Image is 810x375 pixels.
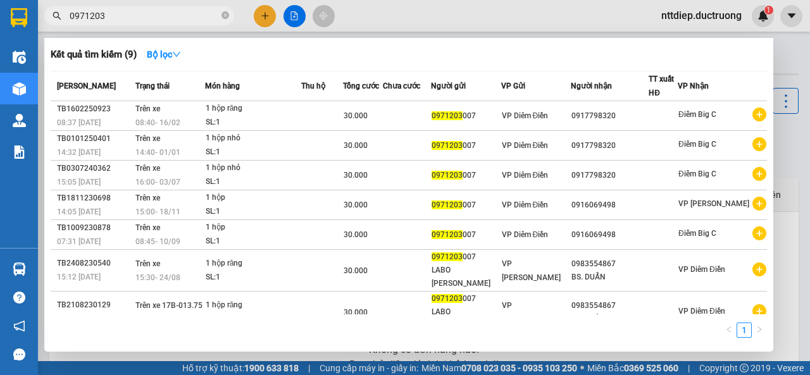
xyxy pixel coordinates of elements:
[13,82,26,95] img: warehouse-icon
[571,228,648,242] div: 0916069498
[135,273,180,282] span: 15:30 - 24/08
[502,171,549,180] span: VP Diêm Điền
[57,192,132,205] div: TB1811230698
[752,137,766,151] span: plus-circle
[571,271,648,284] div: BS. DUẨN
[135,82,170,90] span: Trạng thái
[221,10,229,22] span: close-circle
[57,237,101,246] span: 07:31 [DATE]
[502,141,549,150] span: VP Diêm Điền
[721,323,737,338] button: left
[383,82,420,90] span: Chưa cước
[135,259,160,268] span: Trên xe
[206,132,301,145] div: 1 hộp nhỏ
[432,111,463,120] span: 0971203
[172,50,181,59] span: down
[752,108,766,121] span: plus-circle
[678,140,716,149] span: Điểm Big C
[206,145,301,159] div: SL: 1
[221,11,229,19] span: close-circle
[678,199,749,208] span: VP [PERSON_NAME]
[571,257,648,271] div: 0983554867
[571,139,648,152] div: 0917798320
[344,230,368,239] span: 30.000
[206,257,301,271] div: 1 hộp răng
[432,305,501,332] div: LABO [PERSON_NAME]
[51,48,137,61] h3: Kết quả tìm kiếm ( 9 )
[502,259,561,282] span: VP [PERSON_NAME]
[137,44,191,65] button: Bộ lọcdown
[649,75,674,97] span: TT xuất HĐ
[135,223,160,232] span: Trên xe
[135,164,160,173] span: Trên xe
[13,348,25,360] span: message
[205,82,240,90] span: Món hàng
[571,169,648,182] div: 0917798320
[206,235,301,249] div: SL: 1
[571,82,612,90] span: Người nhận
[147,49,181,59] strong: Bộ lọc
[678,110,716,119] span: Điểm Big C
[344,111,368,120] span: 30.000
[725,326,733,333] span: left
[135,237,180,246] span: 08:45 - 10/09
[13,292,25,304] span: question-circle
[11,8,27,27] img: logo-vxr
[571,199,648,212] div: 0916069498
[343,82,379,90] span: Tổng cước
[432,141,463,150] span: 0971203
[135,118,180,127] span: 08:40 - 16/02
[501,82,525,90] span: VP Gửi
[206,221,301,235] div: 1 hộp
[135,194,160,202] span: Trên xe
[57,162,132,175] div: TB0307240362
[344,200,368,209] span: 30.000
[57,178,101,187] span: 15:05 [DATE]
[206,191,301,205] div: 1 hộp
[206,102,301,116] div: 1 hộp răng
[502,230,549,239] span: VP Diêm Điền
[135,301,202,310] span: Trên xe 17B-013.75
[502,301,561,324] span: VP [PERSON_NAME]
[432,264,501,290] div: LABO [PERSON_NAME]
[57,82,116,90] span: [PERSON_NAME]
[756,326,763,333] span: right
[432,139,501,152] div: 007
[432,230,463,239] span: 0971203
[752,323,767,338] button: right
[502,200,549,209] span: VP Diêm Điền
[432,109,501,123] div: 007
[678,229,716,238] span: Điểm Big C
[57,102,132,116] div: TB1602250923
[57,257,132,270] div: TB2408230540
[13,114,26,127] img: warehouse-icon
[57,118,101,127] span: 08:37 [DATE]
[57,221,132,235] div: TB1009230878
[206,161,301,175] div: 1 hộp nhỏ
[206,271,301,285] div: SL: 1
[135,134,160,143] span: Trên xe
[737,323,752,338] li: 1
[206,205,301,219] div: SL: 1
[752,262,766,276] span: plus-circle
[206,175,301,189] div: SL: 1
[13,51,26,64] img: warehouse-icon
[432,250,501,264] div: 007
[678,169,716,178] span: Điểm Big C
[135,178,180,187] span: 16:00 - 03/07
[53,11,61,20] span: search
[431,82,466,90] span: Người gửi
[13,262,26,276] img: warehouse-icon
[135,207,180,216] span: 15:00 - 18/11
[206,298,301,312] div: 1 hộp răng
[432,292,501,305] div: 007
[206,312,301,326] div: SL: 1
[678,265,725,274] span: VP Diêm Điền
[737,323,751,337] a: 1
[432,228,501,242] div: 007
[752,226,766,240] span: plus-circle
[57,314,101,323] span: 16:27 [DATE]
[571,312,648,326] div: BS. DUẨN
[344,171,368,180] span: 30.000
[432,252,463,261] span: 0971203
